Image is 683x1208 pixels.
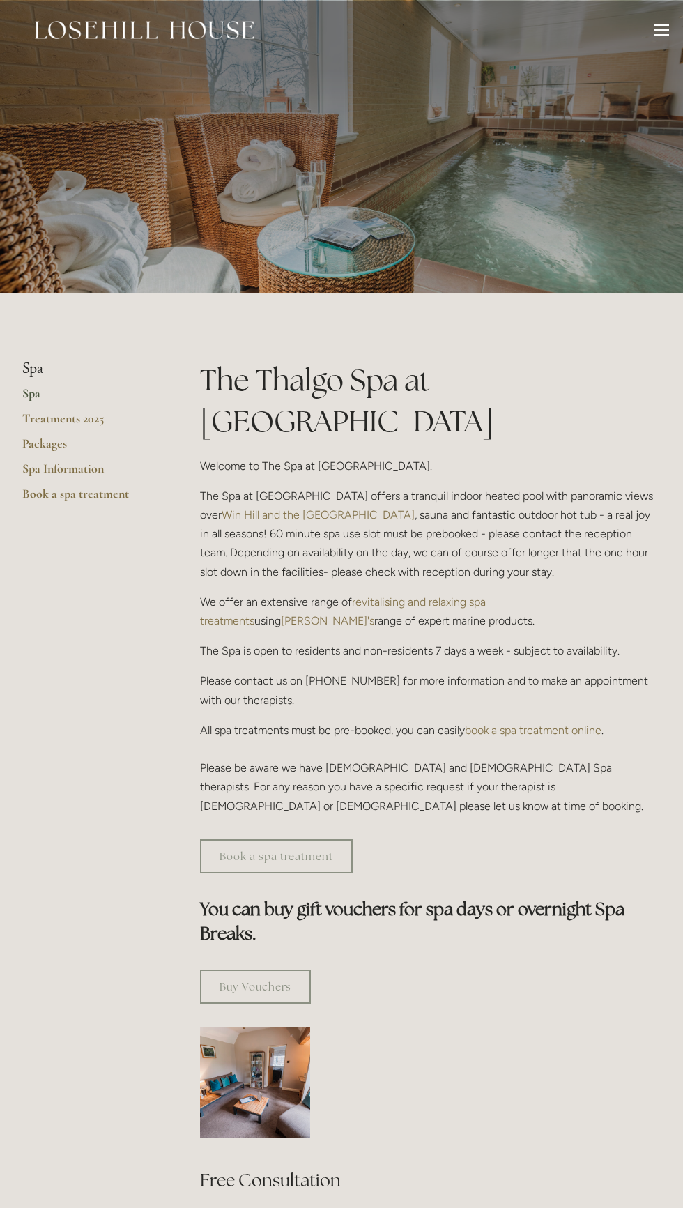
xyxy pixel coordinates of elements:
p: Please contact us on [PHONE_NUMBER] for more information and to make an appointment with our ther... [200,671,661,709]
a: Spa Information [22,461,155,486]
img: Losehill House [35,21,254,39]
a: Buy Vouchers [200,970,311,1004]
p: The Spa at [GEOGRAPHIC_DATA] offers a tranquil indoor heated pool with panoramic views over , sau... [200,487,661,581]
p: All spa treatments must be pre-booked, you can easily . Please be aware we have [DEMOGRAPHIC_DATA... [200,721,661,816]
h1: The Thalgo Spa at [GEOGRAPHIC_DATA] [200,360,661,442]
a: Spa [22,385,155,411]
p: We offer an extensive range of using range of expert marine products. [200,592,661,630]
img: Waiting room, spa room, Losehill House Hotel and Spa [173,1027,338,1138]
a: Win Hill and the [GEOGRAPHIC_DATA] [222,508,415,521]
p: Welcome to The Spa at [GEOGRAPHIC_DATA]. [200,457,661,475]
a: [PERSON_NAME]'s [281,614,374,627]
a: Treatments 2025 [22,411,155,436]
a: Book a spa treatment [22,486,155,511]
a: book a spa treatment online [465,724,601,737]
a: Packages [22,436,155,461]
li: Spa [22,360,155,378]
strong: You can buy gift vouchers for spa days or overnight Spa Breaks. [200,898,628,945]
a: Book a spa treatment [200,839,353,873]
p: The Spa is open to residents and non-residents 7 days a week - subject to availability. [200,641,661,660]
h2: Free Consultation [200,1168,661,1193]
